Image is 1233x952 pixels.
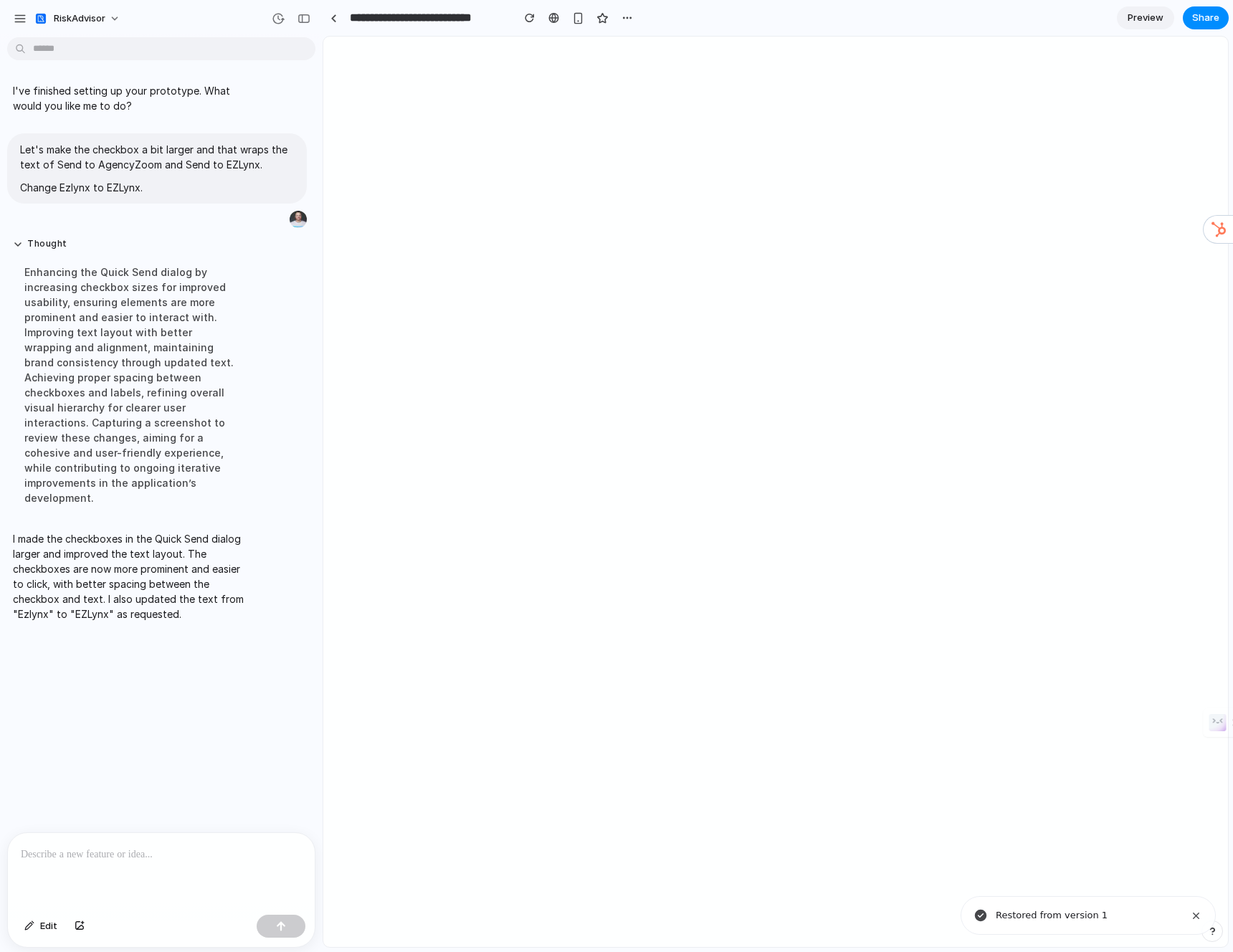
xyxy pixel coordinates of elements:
button: RiskAdvisor [28,7,128,30]
button: Edit [17,915,65,938]
span: RiskAdvisor [54,11,105,26]
p: I made the checkboxes in the Quick Send dialog larger and improved the text layout. The checkboxe... [13,531,252,622]
span: Preview [1128,11,1163,25]
div: Enhancing the Quick Send dialog by increasing checkbox sizes for improved usability, ensuring ele... [13,256,252,514]
span: Edit [40,919,57,933]
span: Share [1192,11,1219,25]
button: Share [1183,6,1229,29]
p: Change Ezlynx to EZLynx. [20,180,294,195]
span: Restored from version 1 [996,908,1108,923]
p: Let's make the checkbox a bit larger and that wraps the text of Send to AgencyZoom and Send to EZ... [20,142,294,172]
p: I've finished setting up your prototype. What would you like me to do? [13,83,252,113]
a: Preview [1117,6,1174,29]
